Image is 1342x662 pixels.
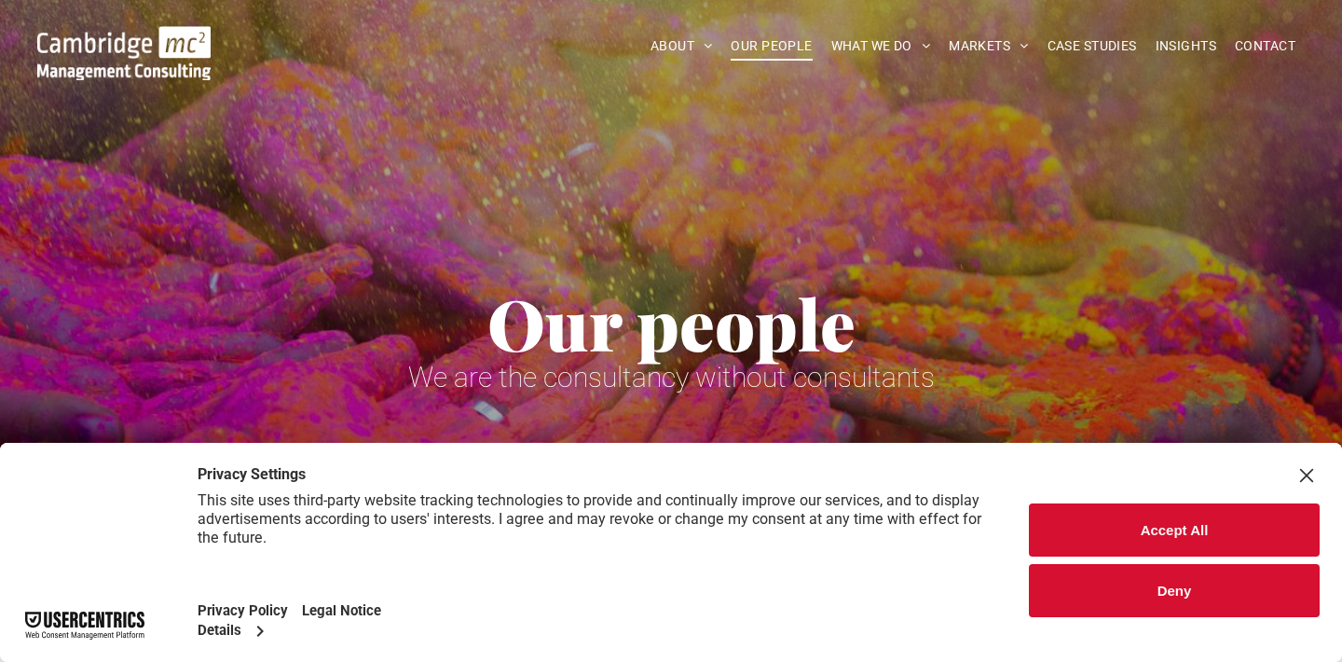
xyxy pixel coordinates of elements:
[641,32,722,61] a: ABOUT
[1146,32,1226,61] a: INSIGHTS
[721,32,821,61] a: OUR PEOPLE
[1038,32,1146,61] a: CASE STUDIES
[487,276,856,369] span: Our people
[37,29,211,48] a: Your Business Transformed | Cambridge Management Consulting
[408,361,935,393] span: We are the consultancy without consultants
[939,32,1037,61] a: MARKETS
[822,32,940,61] a: WHAT WE DO
[1226,32,1305,61] a: CONTACT
[37,26,211,80] img: Cambridge MC Logo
